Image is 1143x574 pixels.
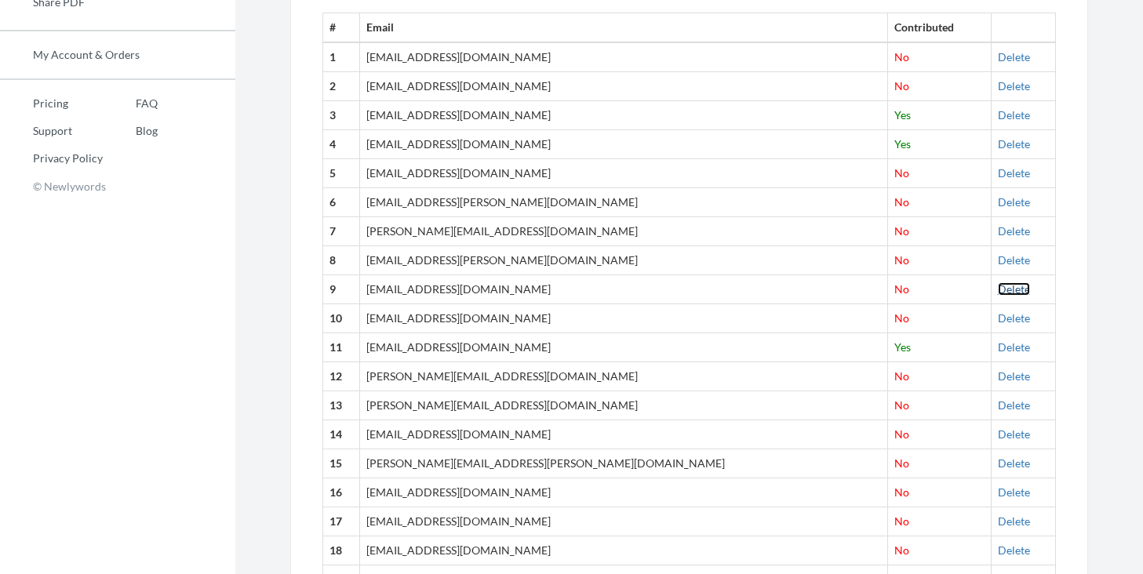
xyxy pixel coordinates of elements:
th: 17 [323,507,360,536]
td: [EMAIL_ADDRESS][PERSON_NAME][DOMAIN_NAME] [359,188,887,217]
a: Delete [998,311,1030,325]
span: Yes [894,340,911,354]
span: No [894,456,909,470]
td: [EMAIL_ADDRESS][DOMAIN_NAME] [359,536,887,565]
th: 6 [323,188,360,217]
span: No [894,311,909,325]
span: No [894,195,909,209]
span: Yes [894,108,911,122]
th: 12 [323,362,360,391]
th: 16 [323,478,360,507]
td: [EMAIL_ADDRESS][PERSON_NAME][DOMAIN_NAME] [359,246,887,275]
td: [EMAIL_ADDRESS][DOMAIN_NAME] [359,72,887,101]
span: No [894,224,909,238]
th: 1 [323,42,360,71]
a: Delete [998,282,1030,296]
span: No [894,514,909,528]
td: [EMAIL_ADDRESS][DOMAIN_NAME] [359,275,887,304]
td: [EMAIL_ADDRESS][DOMAIN_NAME] [359,42,887,71]
a: Delete [998,427,1030,441]
a: Delete [998,166,1030,180]
th: 3 [323,101,360,130]
a: Delete [998,195,1030,209]
a: Delete [998,543,1030,557]
a: Delete [998,253,1030,267]
span: No [894,253,909,267]
a: Delete [998,398,1030,412]
span: No [894,369,909,383]
a: Delete [998,514,1030,528]
th: 7 [323,217,360,246]
th: 15 [323,449,360,478]
span: No [894,50,909,64]
th: 8 [323,246,360,275]
td: [EMAIL_ADDRESS][DOMAIN_NAME] [359,478,887,507]
span: Yes [894,137,911,151]
a: FAQ [103,92,158,115]
th: Email [359,13,887,42]
td: [EMAIL_ADDRESS][DOMAIN_NAME] [359,333,887,362]
a: Delete [998,340,1030,354]
td: [PERSON_NAME][EMAIL_ADDRESS][DOMAIN_NAME] [359,391,887,420]
td: [PERSON_NAME][EMAIL_ADDRESS][DOMAIN_NAME] [359,217,887,246]
a: Blog [103,119,158,143]
th: 4 [323,130,360,159]
td: [EMAIL_ADDRESS][DOMAIN_NAME] [359,130,887,159]
span: No [894,398,909,412]
th: 5 [323,159,360,188]
a: Delete [998,108,1030,122]
a: Delete [998,224,1030,238]
th: Contributed [887,13,991,42]
td: [EMAIL_ADDRESS][DOMAIN_NAME] [359,304,887,333]
span: No [894,166,909,180]
td: [EMAIL_ADDRESS][DOMAIN_NAME] [359,101,887,130]
a: Delete [998,456,1030,470]
th: 18 [323,536,360,565]
a: Delete [998,369,1030,383]
span: Support [33,11,89,25]
td: [EMAIL_ADDRESS][DOMAIN_NAME] [359,159,887,188]
th: # [323,13,360,42]
th: 14 [323,420,360,449]
th: 2 [323,72,360,101]
td: [EMAIL_ADDRESS][DOMAIN_NAME] [359,507,887,536]
th: 10 [323,304,360,333]
span: No [894,282,909,296]
th: 9 [323,275,360,304]
td: [PERSON_NAME][EMAIL_ADDRESS][PERSON_NAME][DOMAIN_NAME] [359,449,887,478]
a: Delete [998,50,1030,64]
span: No [894,485,909,499]
a: Delete [998,485,1030,499]
span: No [894,427,909,441]
th: 13 [323,391,360,420]
span: No [894,79,909,93]
td: [PERSON_NAME][EMAIL_ADDRESS][DOMAIN_NAME] [359,362,887,391]
a: Delete [998,79,1030,93]
a: Delete [998,137,1030,151]
th: 11 [323,333,360,362]
span: No [894,543,909,557]
td: [EMAIL_ADDRESS][DOMAIN_NAME] [359,420,887,449]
